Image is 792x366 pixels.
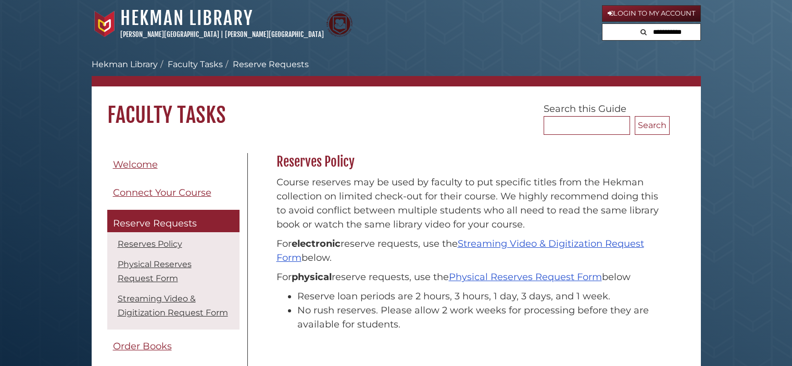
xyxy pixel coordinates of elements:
a: Physical Reserves Request Form [449,271,602,283]
li: Reserve loan periods are 2 hours, 3 hours, 1 day, 3 days, and 1 week. [297,289,664,304]
a: Order Books [107,335,240,358]
span: Connect Your Course [113,187,211,198]
li: No rush reserves. Please allow 2 work weeks for processing before they are available for students. [297,304,664,332]
h2: Reserves Policy [271,154,670,170]
strong: electronic [292,238,341,249]
li: Reserve Requests [223,58,309,71]
h1: Faculty Tasks [92,86,701,128]
button: Search [637,24,650,38]
a: Streaming Video & Digitization Request Form [276,238,644,263]
a: Faculty Tasks [168,59,223,69]
a: [PERSON_NAME][GEOGRAPHIC_DATA] [225,30,324,39]
a: Physical Reserves Request Form [118,259,192,283]
a: Streaming Video & Digitization Request Form [118,294,228,318]
a: Reserve Requests [107,210,240,233]
a: Hekman Library [120,7,253,30]
p: For reserve requests, use the below [276,270,664,284]
p: For reserve requests, use the below. [276,237,664,265]
nav: breadcrumb [92,58,701,86]
span: Welcome [113,159,158,170]
img: Calvin University [92,11,118,37]
span: Reserve Requests [113,218,197,229]
a: Hekman Library [92,59,158,69]
p: Course reserves may be used by faculty to put specific titles from the Hekman collection on limit... [276,175,664,232]
a: Reserves Policy [118,239,182,249]
img: Calvin Theological Seminary [326,11,353,37]
a: Login to My Account [602,5,701,22]
a: [PERSON_NAME][GEOGRAPHIC_DATA] [120,30,219,39]
i: Search [640,29,647,35]
a: Connect Your Course [107,181,240,205]
span: Order Books [113,340,172,352]
span: | [221,30,223,39]
strong: physical [292,271,332,283]
a: Welcome [107,153,240,176]
button: Search [635,116,670,135]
